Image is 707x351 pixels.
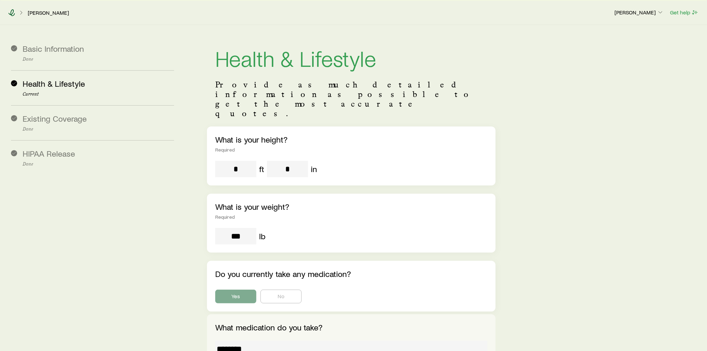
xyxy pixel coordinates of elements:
[23,78,85,88] span: Health & Lifestyle
[614,9,664,16] p: [PERSON_NAME]
[614,9,664,17] button: [PERSON_NAME]
[23,92,174,97] p: Current
[23,113,87,123] span: Existing Coverage
[27,10,69,16] a: [PERSON_NAME]
[260,290,302,303] button: No
[259,164,264,174] div: ft
[23,148,75,158] span: HIPAA Release
[215,147,488,153] div: Required
[215,214,488,220] div: Required
[215,80,488,118] p: Provide as much detailed information as possible to get the most accurate quotes.
[23,57,174,62] p: Done
[215,322,322,332] label: What medication do you take?
[311,164,317,174] div: in
[23,44,84,53] span: Basic Information
[23,126,174,132] p: Done
[259,231,266,241] div: lb
[23,161,174,167] p: Done
[215,290,256,303] button: Yes
[215,135,488,144] p: What is your height?
[670,9,699,16] button: Get help
[215,47,488,69] h1: Health & Lifestyle
[215,269,488,279] p: Do you currently take any medication?
[215,202,488,211] p: What is your weight?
